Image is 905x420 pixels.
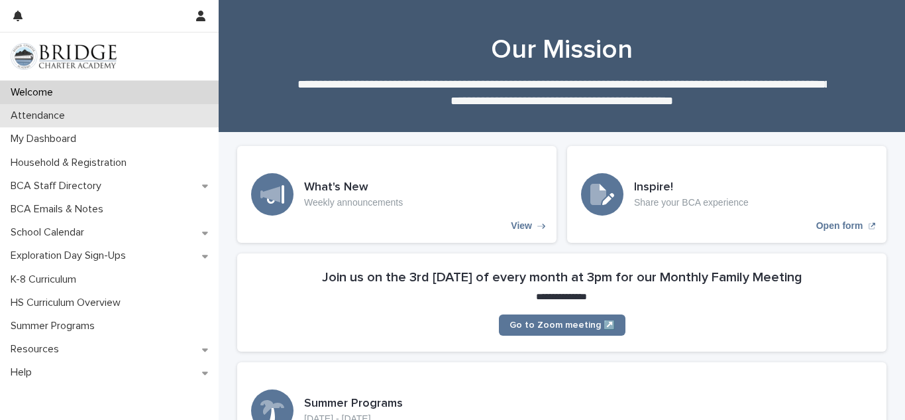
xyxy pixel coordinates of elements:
[5,249,136,262] p: Exploration Day Sign-Ups
[322,269,802,285] h2: Join us on the 3rd [DATE] of every month at 3pm for our Monthly Family Meeting
[304,180,403,195] h3: What's New
[11,43,117,70] img: V1C1m3IdTEidaUdm9Hs0
[634,197,749,208] p: Share your BCA experience
[816,220,863,232] p: Open form
[5,273,87,286] p: K-8 Curriculum
[5,366,42,379] p: Help
[5,109,76,122] p: Attendance
[567,146,886,243] a: Open form
[5,180,112,192] p: BCA Staff Directory
[5,343,70,356] p: Resources
[5,226,95,239] p: School Calendar
[5,320,105,332] p: Summer Programs
[304,397,403,411] h3: Summer Programs
[237,146,557,243] a: View
[5,157,137,169] p: Household & Registration
[5,297,131,309] p: HS Curriculum Overview
[237,34,886,66] h1: Our Mission
[5,86,64,99] p: Welcome
[499,315,625,336] a: Go to Zoom meeting ↗️
[304,197,403,208] p: Weekly announcements
[5,203,114,216] p: BCA Emails & Notes
[509,320,615,330] span: Go to Zoom meeting ↗️
[5,133,87,145] p: My Dashboard
[634,180,749,195] h3: Inspire!
[511,220,532,232] p: View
